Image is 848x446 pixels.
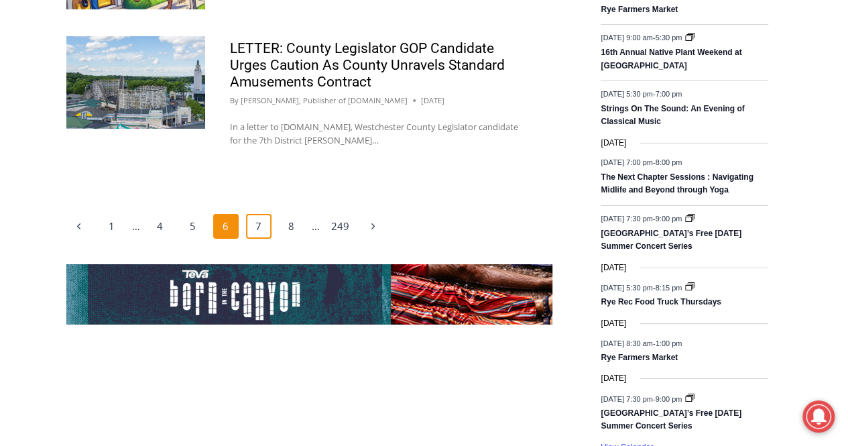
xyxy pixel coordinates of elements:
[655,158,682,166] span: 8:00 pm
[601,284,652,292] span: [DATE] 5:30 pm
[601,317,626,330] time: [DATE]
[601,394,684,402] time: -
[279,214,304,239] a: 8
[4,138,131,189] span: Open Tues. - Sun. [PHONE_NUMBER]
[351,133,621,164] span: Intern @ [DOMAIN_NAME]
[601,262,626,274] time: [DATE]
[601,48,741,71] a: 16th Annual Native Plant Weekend at [GEOGRAPHIC_DATA]
[601,158,682,166] time: -
[421,95,444,107] time: [DATE]
[246,214,271,239] a: 7
[601,172,753,196] a: The Next Chapter Sessions : Navigating Midlife and Beyond through Yoga
[601,372,626,385] time: [DATE]
[230,120,528,148] p: In a letter to [DOMAIN_NAME], Westchester County Legislator candidate for the 7th District [PERSO...
[655,284,682,292] span: 8:15 pm
[339,1,633,130] div: "The first chef I interviewed talked about coming to [GEOGRAPHIC_DATA] from [GEOGRAPHIC_DATA] in ...
[601,215,684,223] time: -
[180,214,206,239] a: 5
[655,91,682,99] span: 7:00 pm
[601,408,741,432] a: [GEOGRAPHIC_DATA]’s Free [DATE] Summer Concert Series
[601,339,652,347] span: [DATE] 8:30 am
[601,91,682,99] time: -
[601,34,684,42] time: -
[655,339,682,347] span: 1:00 pm
[601,394,652,402] span: [DATE] 7:30 pm
[88,17,331,43] div: Available for Private Home, Business, Club or Other Events
[601,297,721,308] a: Rye Rec Food Truck Thursdays
[601,137,626,150] time: [DATE]
[147,214,173,239] a: 4
[137,84,190,160] div: "clearly one of the favorites in the [GEOGRAPHIC_DATA] neighborhood"
[1,135,135,167] a: Open Tues. - Sun. [PHONE_NUMBER]
[601,34,652,42] span: [DATE] 9:00 am
[230,40,505,90] a: LETTER: County Legislator GOP Candidate Urges Caution As County Unravels Standard Amusements Cont...
[213,214,239,239] span: 6
[601,339,682,347] time: -
[655,34,682,42] span: 5:30 pm
[328,214,353,239] a: 249
[322,130,650,167] a: Intern @ [DOMAIN_NAME]
[655,215,682,223] span: 9:00 pm
[601,284,684,292] time: -
[66,214,552,239] nav: Page navigation
[601,158,652,166] span: [DATE] 7:00 pm
[230,95,239,107] span: By
[601,229,741,252] a: [GEOGRAPHIC_DATA]’s Free [DATE] Summer Concert Series
[398,4,484,61] a: Book [PERSON_NAME]'s Good Humor for Your Event
[408,14,467,52] h4: Book [PERSON_NAME]'s Good Humor for Your Event
[601,5,678,15] a: Rye Farmers Market
[601,91,652,99] span: [DATE] 5:30 pm
[241,95,408,105] a: [PERSON_NAME], Publisher of [DOMAIN_NAME]
[312,215,320,238] span: …
[99,214,125,239] a: 1
[132,215,140,238] span: …
[655,394,682,402] span: 9:00 pm
[601,353,678,364] a: Rye Farmers Market
[66,36,205,129] img: (PHOTO: Playland's historic Dragon Coaster turns 95 this year. Credit: Alex Lee)
[601,104,744,127] a: Strings On The Sound: An Evening of Classical Music
[601,215,652,223] span: [DATE] 7:30 pm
